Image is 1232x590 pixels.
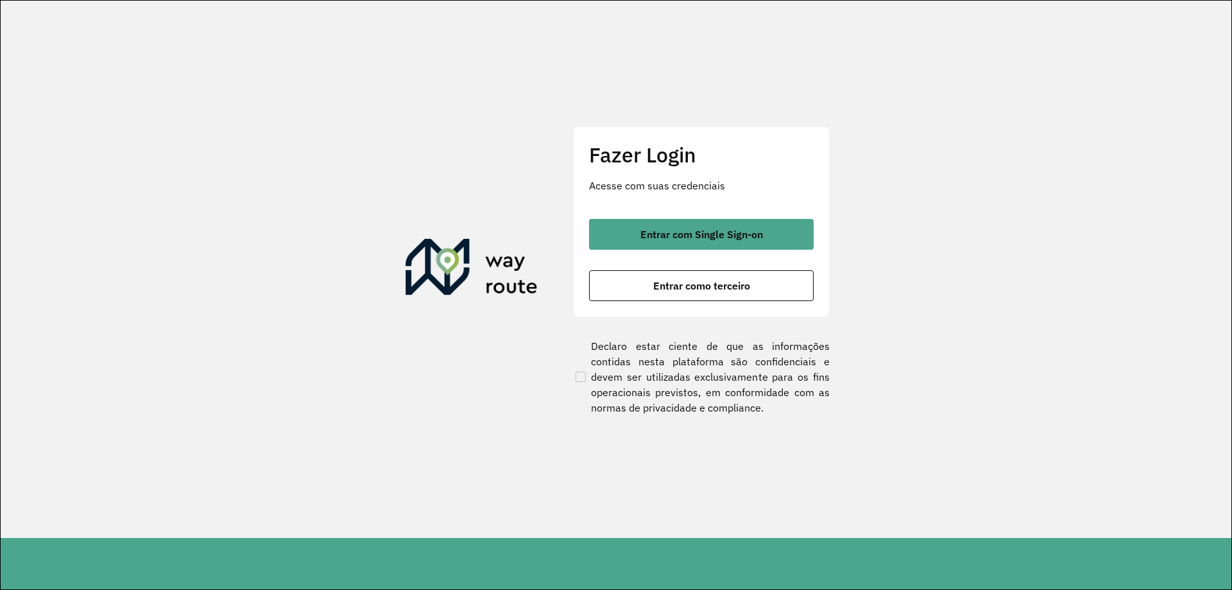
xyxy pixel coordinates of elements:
span: Entrar com Single Sign-on [640,229,763,239]
img: Roteirizador AmbevTech [406,239,538,300]
h2: Fazer Login [589,143,814,167]
label: Declaro estar ciente de que as informações contidas nesta plataforma são confidenciais e devem se... [573,338,830,415]
button: button [589,270,814,301]
button: button [589,219,814,250]
span: Entrar como terceiro [653,281,750,291]
p: Acesse com suas credenciais [589,178,814,193]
